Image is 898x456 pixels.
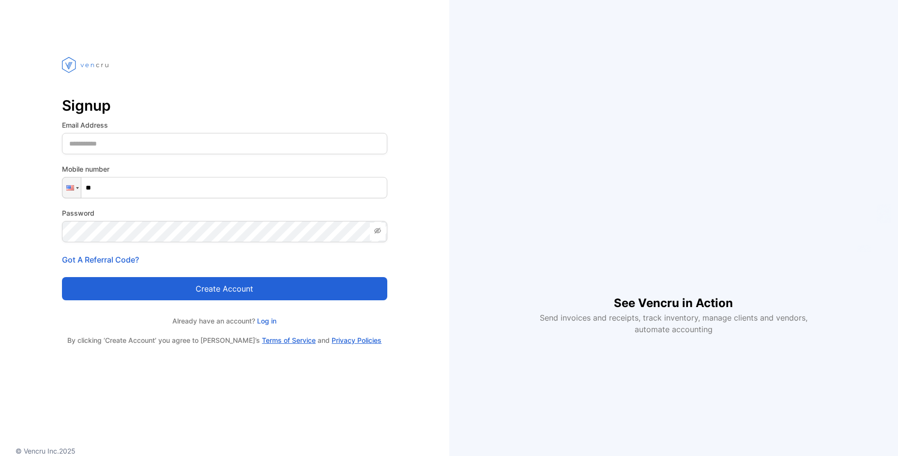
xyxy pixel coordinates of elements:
p: Signup [62,94,387,117]
button: Create account [62,277,387,300]
p: By clicking ‘Create Account’ you agree to [PERSON_NAME]’s and [62,336,387,345]
img: vencru logo [62,39,110,91]
a: Terms of Service [262,336,316,344]
p: Send invoices and receipts, track inventory, manage clients and vendors, automate accounting [534,312,813,335]
div: United States: + 1 [62,177,81,198]
iframe: YouTube video player [533,121,814,279]
label: Mobile number [62,164,387,174]
p: Got A Referral Code? [62,254,387,265]
label: Email Address [62,120,387,130]
a: Privacy Policies [332,336,381,344]
a: Log in [255,317,276,325]
label: Password [62,208,387,218]
h1: See Vencru in Action [614,279,733,312]
p: Already have an account? [62,316,387,326]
